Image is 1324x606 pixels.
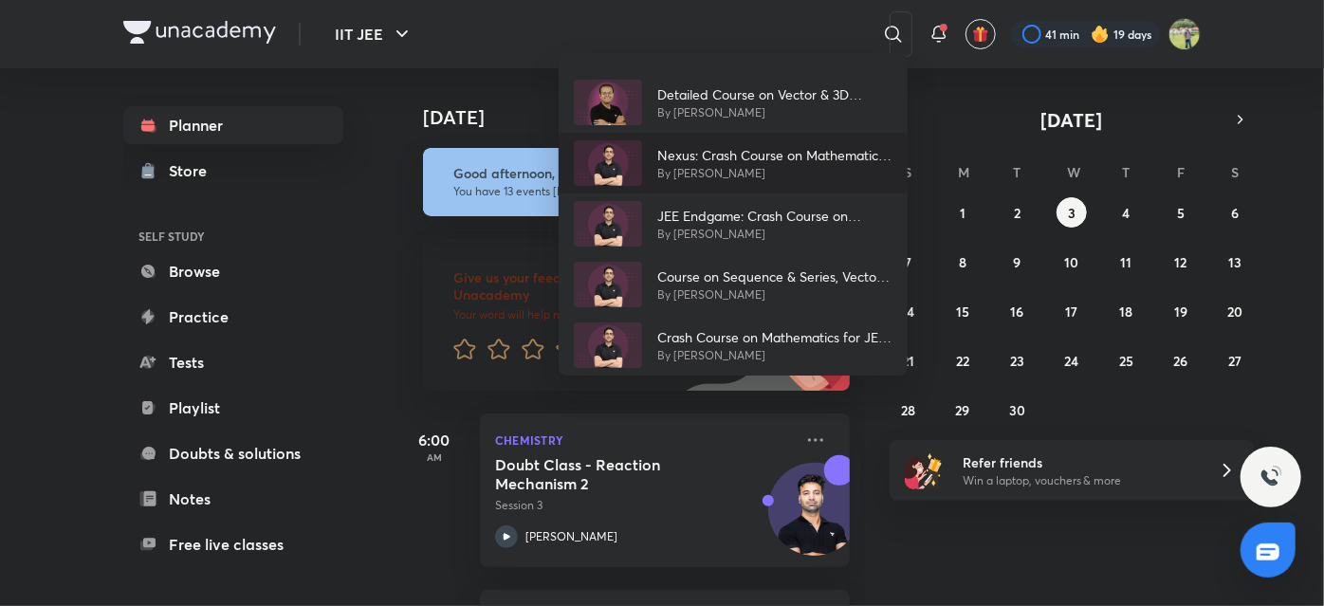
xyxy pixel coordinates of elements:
img: Avatar [574,322,642,368]
a: AvatarCourse on Sequence & Series, Vectors and 3D Geometry for IIT JEE 2025 DroppersBy [PERSON_NAME] [559,254,908,315]
p: By [PERSON_NAME] [657,347,892,364]
p: Crash Course on Mathematics for JEE Main 2025 [657,327,892,347]
p: Course on Sequence & Series, Vectors and 3D Geometry for IIT JEE 2025 Droppers [657,266,892,286]
p: JEE Endgame: Crash Course on Mathematics for JEE Main 2025 [657,206,892,226]
p: By [PERSON_NAME] [657,104,892,121]
p: Detailed Course on Vector & 3D Geometry [657,84,892,104]
p: By [PERSON_NAME] [657,226,892,243]
a: AvatarDetailed Course on Vector & 3D GeometryBy [PERSON_NAME] [559,72,908,133]
a: AvatarCrash Course on Mathematics for JEE Main 2025By [PERSON_NAME] [559,315,908,376]
img: ttu [1260,466,1282,488]
p: By [PERSON_NAME] [657,165,892,182]
img: Avatar [574,262,642,307]
a: AvatarNexus: Crash Course on Mathematics for JEE Main 2024By [PERSON_NAME] [559,133,908,193]
p: Nexus: Crash Course on Mathematics for JEE Main 2024 [657,145,892,165]
img: Avatar [574,80,642,125]
img: Avatar [574,201,642,247]
p: By [PERSON_NAME] [657,286,892,303]
img: Avatar [574,140,642,186]
a: AvatarJEE Endgame: Crash Course on Mathematics for JEE Main 2025By [PERSON_NAME] [559,193,908,254]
